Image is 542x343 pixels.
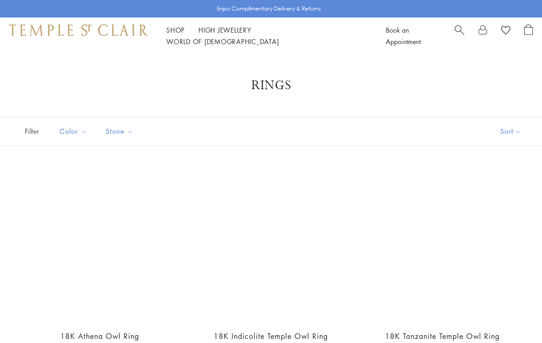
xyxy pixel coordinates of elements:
[37,77,505,94] h1: Rings
[214,331,328,341] a: 18K Indicolite Temple Owl Ring
[53,121,94,142] button: Color
[9,24,148,35] img: Temple St. Clair
[524,24,533,47] a: Open Shopping Bag
[101,126,141,137] span: Stone
[198,25,251,34] a: High JewelleryHigh Jewellery
[217,4,321,13] p: Enjoy Complimentary Delivery & Returns
[501,24,510,38] a: View Wishlist
[194,169,347,322] a: 18K Indicolite Temple Owl Ring
[166,24,365,47] nav: Main navigation
[60,331,139,341] a: 18K Athena Owl Ring
[99,121,141,142] button: Stone
[366,169,519,322] a: 18K Tanzanite Temple Owl Ring
[386,25,421,46] a: Book an Appointment
[455,24,464,47] a: Search
[23,169,176,322] a: R36865-OWLTGBS
[166,37,279,46] a: World of [DEMOGRAPHIC_DATA]World of [DEMOGRAPHIC_DATA]
[55,126,94,137] span: Color
[480,117,542,145] button: Show sort by
[166,25,185,34] a: ShopShop
[385,331,500,341] a: 18K Tanzanite Temple Owl Ring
